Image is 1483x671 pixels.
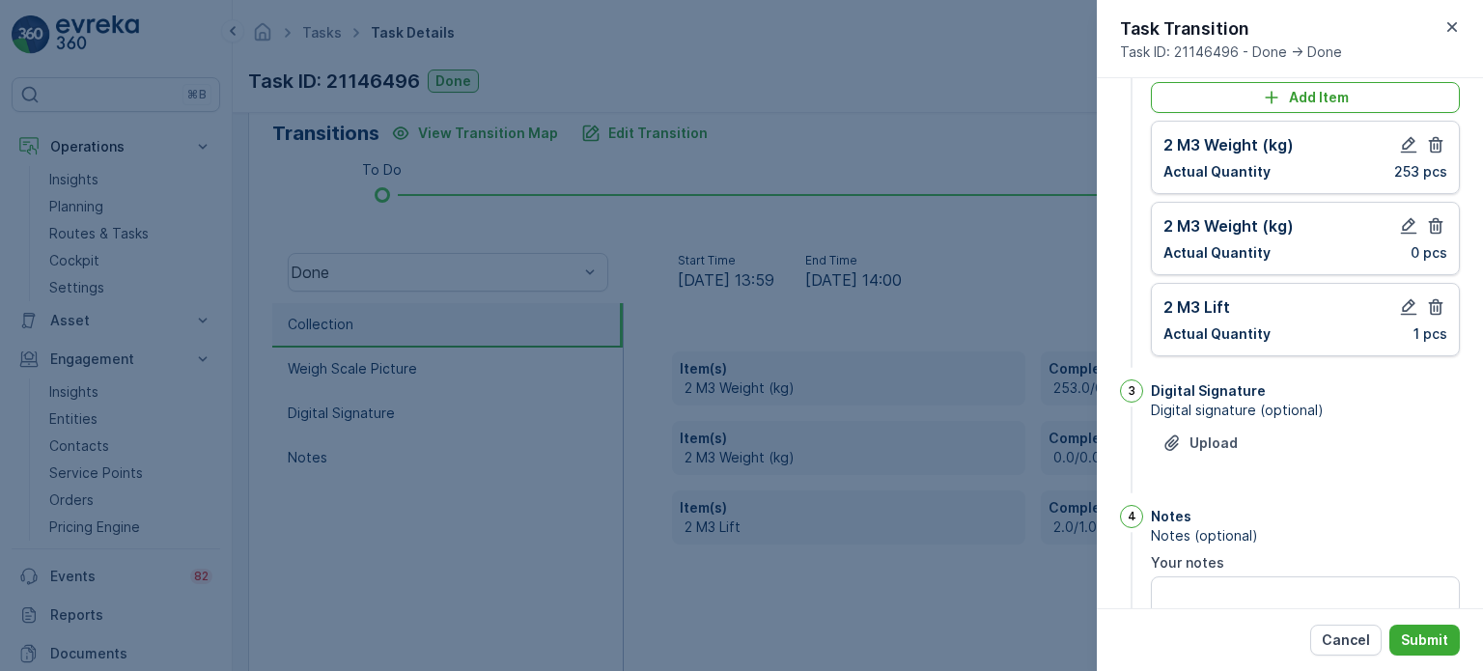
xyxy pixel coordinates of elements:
[1151,554,1224,571] label: Your notes
[1151,526,1460,545] span: Notes (optional)
[1163,324,1271,344] p: Actual Quantity
[1151,428,1249,459] button: Upload File
[1394,162,1447,182] p: 253 pcs
[1151,507,1191,526] p: Notes
[1163,243,1271,263] p: Actual Quantity
[1289,88,1349,107] p: Add Item
[1389,625,1460,656] button: Submit
[1120,42,1342,62] span: Task ID: 21146496 - Done -> Done
[1401,630,1448,650] p: Submit
[1151,401,1460,420] span: Digital signature (optional)
[1411,243,1447,263] p: 0 pcs
[1413,324,1447,344] p: 1 pcs
[1151,381,1266,401] p: Digital Signature
[1120,379,1143,403] div: 3
[1163,133,1294,156] p: 2 M3 Weight (kg)
[1151,82,1460,113] button: Add Item
[1322,630,1370,650] p: Cancel
[1163,295,1230,319] p: 2 M3 Lift
[1310,625,1382,656] button: Cancel
[1120,505,1143,528] div: 4
[1163,162,1271,182] p: Actual Quantity
[1120,15,1342,42] p: Task Transition
[1189,433,1238,453] p: Upload
[1163,214,1294,238] p: 2 M3 Weight (kg)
